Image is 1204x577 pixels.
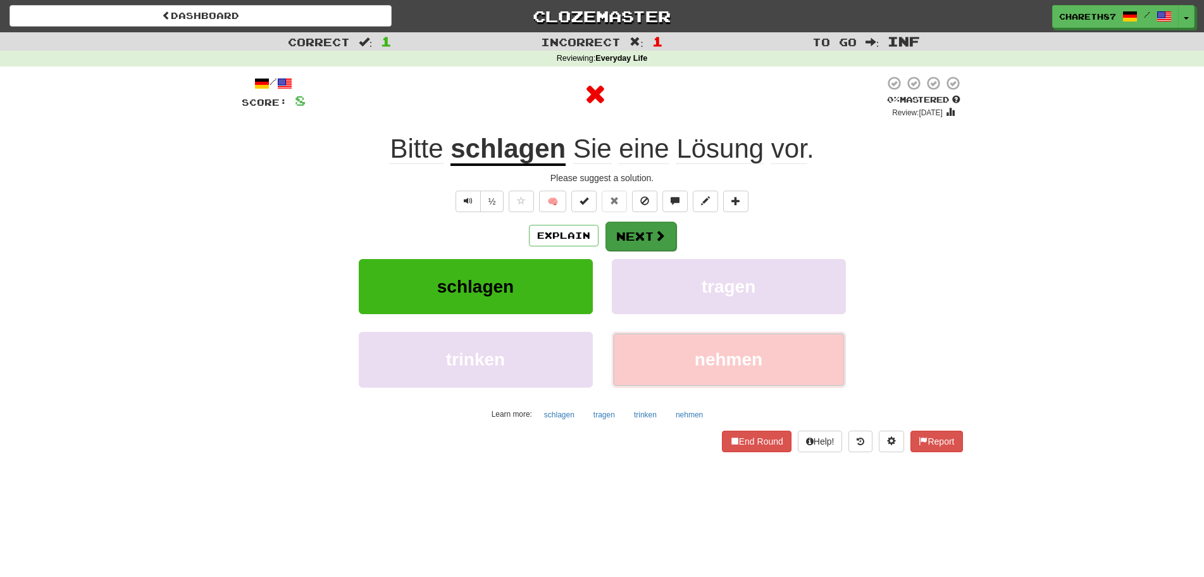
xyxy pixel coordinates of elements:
button: Edit sentence (alt+d) [693,191,718,212]
button: Help! [798,431,843,452]
strong: Everyday Life [595,54,647,63]
span: trinken [446,350,505,369]
button: Set this sentence to 100% Mastered (alt+m) [571,191,597,212]
span: 0 % [887,94,900,105]
button: trinken [359,332,593,387]
button: Round history (alt+y) [848,431,872,452]
button: Explain [529,225,599,246]
span: 8 [295,92,306,108]
span: nehmen [695,350,762,369]
span: Bitte [390,134,443,164]
div: Text-to-speech controls [453,191,504,212]
span: 1 [652,34,663,49]
span: : [359,37,373,48]
span: Correct [288,35,350,48]
span: tragen [702,277,756,296]
span: / [1144,10,1150,19]
a: Dashboard [9,5,392,27]
span: chareth87 [1059,11,1116,22]
span: schlagen [437,277,514,296]
span: Lösung [676,134,764,164]
span: To go [812,35,857,48]
div: Please suggest a solution. [242,172,963,184]
button: ½ [480,191,504,212]
button: Play sentence audio (ctl+space) [456,191,481,212]
button: Add to collection (alt+a) [723,191,748,212]
u: schlagen [450,134,566,166]
small: Review: [DATE] [892,108,943,117]
span: Inf [888,34,920,49]
span: eine [619,134,669,164]
span: . [566,134,814,164]
button: Discuss sentence (alt+u) [662,191,688,212]
span: Incorrect [541,35,621,48]
button: Favorite sentence (alt+f) [509,191,534,212]
button: nehmen [669,405,710,424]
button: Ignore sentence (alt+i) [632,191,657,212]
div: / [242,75,306,91]
button: tragen [612,259,846,314]
span: : [866,37,879,48]
button: Next [605,222,676,251]
button: nehmen [612,332,846,387]
button: trinken [627,405,664,424]
button: schlagen [359,259,593,314]
span: Score: [242,97,287,108]
span: Sie [573,134,612,164]
a: chareth87 / [1052,5,1179,28]
button: End Round [722,431,791,452]
button: 🧠 [539,191,566,212]
button: Reset to 0% Mastered (alt+r) [602,191,627,212]
span: : [630,37,643,48]
span: 1 [381,34,392,49]
button: tragen [586,405,622,424]
small: Learn more: [492,410,532,419]
span: vor [771,134,807,164]
button: Report [910,431,962,452]
button: schlagen [537,405,581,424]
a: Clozemaster [411,5,793,27]
div: Mastered [884,94,963,106]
